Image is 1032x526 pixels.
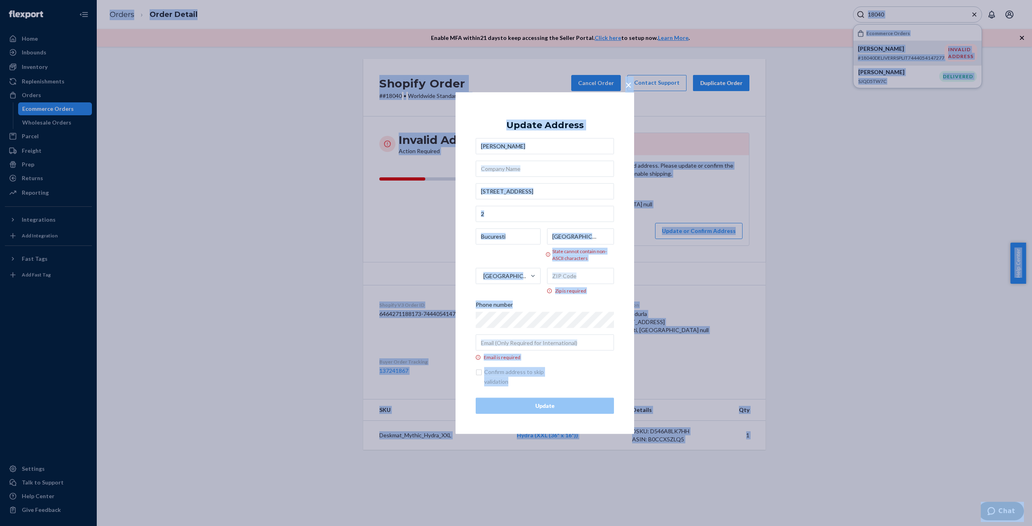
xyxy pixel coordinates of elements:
input: First & Last Name [476,138,614,154]
input: State cannot contain non-ASCII characters [547,228,614,244]
div: [GEOGRAPHIC_DATA] [483,272,530,280]
button: Update [476,398,614,414]
iframe: Opens a widget where you can chat to one of our agents [981,502,1024,522]
div: Zip is required [547,287,614,294]
input: Street Address 2 (Optional) [476,206,614,222]
div: Update Address [506,120,584,130]
div: State cannot contain non-ASCII characters [547,247,614,261]
div: Email is required [476,354,614,361]
input: Street Address [476,183,614,199]
input: Zip is required [547,268,614,284]
div: Update [483,402,607,410]
span: Phone number [476,301,513,312]
input: City [476,228,541,244]
input: Email is required [476,335,614,351]
span: × [625,77,632,91]
input: Company Name [476,160,614,177]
